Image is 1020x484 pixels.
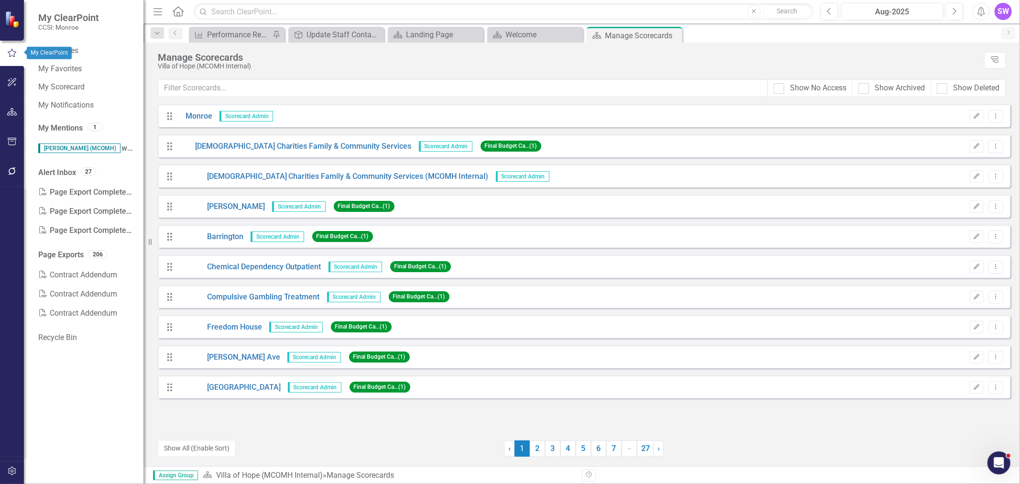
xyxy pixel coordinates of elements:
[312,231,373,242] span: Final Budget Ca...(1)
[777,7,797,15] span: Search
[178,231,243,242] a: Barrington
[38,332,134,343] a: Recycle Bin
[38,82,134,93] a: My Scorecard
[158,79,768,97] input: Filter Scorecards...
[576,440,591,457] a: 5
[178,201,265,212] a: [PERSON_NAME]
[841,3,943,20] button: Aug-2025
[38,143,805,153] span: we need to address the unduplicated client count for Race and Ethnicity at our next meet. Our sys...
[515,440,530,457] span: 1
[995,3,1012,20] button: SW
[178,171,489,182] a: [DEMOGRAPHIC_DATA] Charities Family & Community Services (MCOMH Internal)
[481,141,541,152] span: Final Budget Ca...(1)
[307,29,382,41] div: Update Staff Contacts and Website Link on Agency Landing Page
[591,440,606,457] a: 6
[875,83,925,94] div: Show Archived
[153,471,198,480] span: Assign Group
[88,123,103,131] div: 1
[496,171,549,182] span: Scorecard Admin
[419,141,472,152] span: Scorecard Admin
[158,63,979,70] div: Villa of Hope (MCOMH Internal)
[269,322,323,332] span: Scorecard Admin
[530,440,545,457] a: 2
[158,440,236,457] button: Show All (Enable Sort)
[203,470,575,481] div: » Manage Scorecards
[178,111,212,122] a: Monroe
[505,29,581,41] div: Welcome
[194,3,813,20] input: Search ClearPoint...
[158,52,979,63] div: Manage Scorecards
[38,304,134,323] a: Contract Addendum
[191,29,270,41] a: Performance Report
[331,321,392,332] span: Final Budget Ca...(1)
[291,29,382,41] a: Update Staff Contacts and Website Link on Agency Landing Page
[272,201,326,212] span: Scorecard Admin
[178,262,321,273] a: Chemical Dependency Outpatient
[251,231,304,242] span: Scorecard Admin
[38,167,76,178] a: Alert Inbox
[178,141,412,152] a: [DEMOGRAPHIC_DATA] Charities Family & Community Services
[763,5,811,18] button: Search
[38,250,84,261] a: Page Exports
[606,440,622,457] a: 7
[605,30,680,42] div: Manage Scorecards
[287,352,341,363] span: Scorecard Admin
[508,444,511,453] span: ‹
[38,143,121,153] span: [PERSON_NAME] (MCOMH)
[81,167,96,176] div: 27
[38,221,134,240] div: Page Export Completed: Contract Addendum
[38,183,134,202] div: Page Export Completed: Contract Addendum
[38,202,134,221] div: Page Export Completed: Contract Addendum
[178,352,280,363] a: [PERSON_NAME] Ave
[38,45,134,56] a: My Updates
[219,111,273,121] span: Scorecard Admin
[216,471,323,480] a: Villa of Hope (MCOMH Internal)
[38,123,83,134] a: My Mentions
[329,262,382,272] span: Scorecard Admin
[207,29,270,41] div: Performance Report
[658,444,660,453] span: ›
[178,382,281,393] a: [GEOGRAPHIC_DATA]
[88,250,107,258] div: 206
[389,291,450,302] span: Final Budget Ca...(1)
[790,83,846,94] div: Show No Access
[545,440,560,457] a: 3
[560,440,576,457] a: 4
[845,6,940,18] div: Aug-2025
[38,100,134,111] a: My Notifications
[637,440,654,457] a: 27
[178,322,262,333] a: Freedom House
[38,23,99,31] small: CCSI: Monroe
[406,29,481,41] div: Landing Page
[334,201,395,212] span: Final Budget Ca...(1)
[178,292,320,303] a: Compulsive Gambling Treatment
[38,285,134,304] a: Contract Addendum
[27,47,72,59] div: My ClearPoint
[38,265,134,285] a: Contract Addendum
[953,83,999,94] div: Show Deleted
[987,451,1010,474] iframe: Intercom live chat
[390,261,451,272] span: Final Budget Ca...(1)
[350,382,410,393] span: Final Budget Ca...(1)
[327,292,381,302] span: Scorecard Admin
[5,11,22,27] img: ClearPoint Strategy
[390,29,481,41] a: Landing Page
[490,29,581,41] a: Welcome
[38,64,134,75] a: My Favorites
[38,12,99,23] span: My ClearPoint
[288,382,341,393] span: Scorecard Admin
[349,352,410,363] span: Final Budget Ca...(1)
